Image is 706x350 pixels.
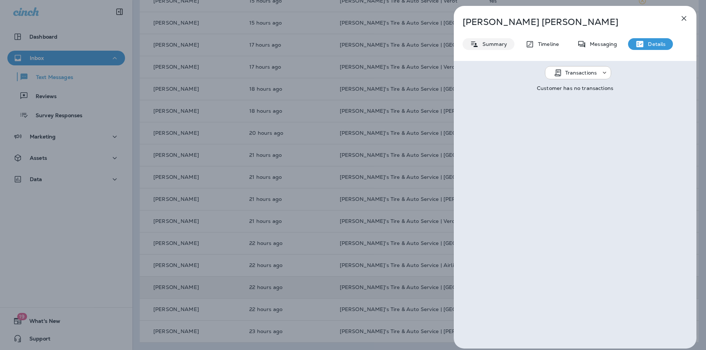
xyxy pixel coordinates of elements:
[479,41,507,47] p: Summary
[586,41,617,47] p: Messaging
[565,70,597,76] p: Transactions
[644,41,666,47] p: Details
[537,85,613,91] p: Customer has no transactions
[463,17,663,27] p: [PERSON_NAME] [PERSON_NAME]
[534,41,559,47] p: Timeline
